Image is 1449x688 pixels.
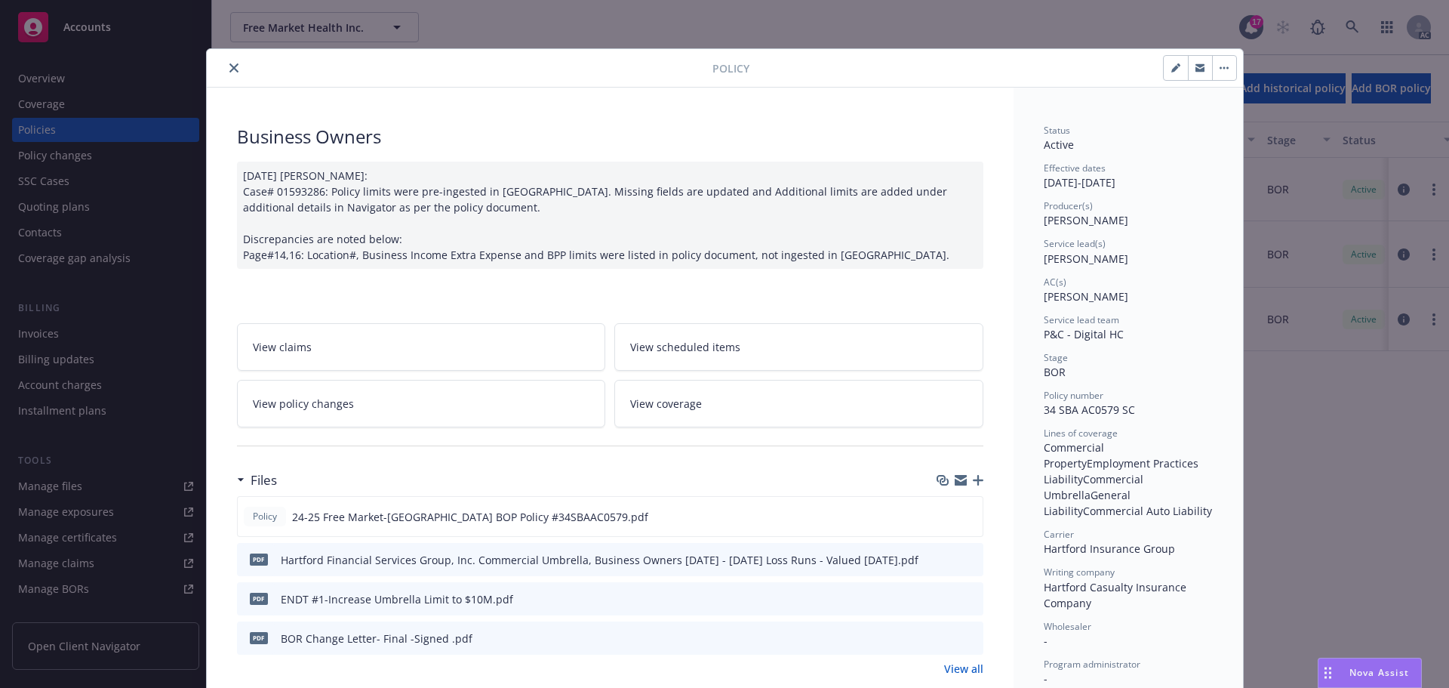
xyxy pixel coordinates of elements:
a: View claims [237,323,606,371]
span: Hartford Insurance Group [1044,541,1175,556]
div: BOR Change Letter- Final -Signed .pdf [281,631,472,646]
span: Wholesaler [1044,620,1091,633]
span: P&C - Digital HC [1044,327,1124,341]
button: download file [940,552,952,568]
button: download file [940,591,952,607]
button: preview file [963,509,977,525]
div: ENDT #1-Increase Umbrella Limit to $10M.pdf [281,591,513,607]
span: Policy number [1044,389,1103,402]
span: AC(s) [1044,276,1066,288]
span: Carrier [1044,528,1074,541]
button: close [225,59,243,77]
span: Lines of coverage [1044,427,1118,440]
span: View scheduled items [630,339,740,355]
span: Status [1044,124,1070,137]
span: Service lead team [1044,313,1119,326]
span: Stage [1044,351,1068,364]
button: preview file [964,631,977,646]
span: Hartford Casualty Insurance Company [1044,580,1189,610]
span: View coverage [630,396,702,412]
span: Writing company [1044,566,1115,578]
button: Nova Assist [1318,658,1422,688]
div: Business Owners [237,124,983,150]
span: Policy [712,60,749,76]
span: Active [1044,137,1074,152]
span: General Liability [1044,488,1134,518]
a: View policy changes [237,380,606,427]
span: View claims [253,339,312,355]
a: View scheduled items [614,323,983,371]
span: [PERSON_NAME] [1044,213,1128,227]
div: [DATE] [PERSON_NAME]: Case# 01593286: Policy limits were pre-ingested in [GEOGRAPHIC_DATA]. Missi... [237,162,983,269]
div: Files [237,470,277,490]
span: - [1044,671,1048,686]
span: Policy [250,510,280,523]
span: Producer(s) [1044,199,1093,212]
div: Drag to move [1318,659,1337,687]
span: Employment Practices Liability [1044,456,1201,486]
span: Program administrator [1044,658,1140,671]
span: Commercial Auto Liability [1083,504,1212,518]
button: preview file [964,552,977,568]
span: View policy changes [253,396,354,412]
button: preview file [964,591,977,607]
button: download file [940,631,952,646]
div: Hartford Financial Services Group, Inc. Commercial Umbrella, Business Owners [DATE] - [DATE] Loss... [281,552,918,568]
span: Service lead(s) [1044,237,1106,250]
span: Nova Assist [1349,666,1409,679]
span: - [1044,634,1048,648]
div: [DATE] - [DATE] [1044,162,1213,190]
a: View coverage [614,380,983,427]
span: pdf [250,632,268,643]
a: View all [944,661,983,677]
span: Commercial Umbrella [1044,472,1146,502]
button: download file [939,509,951,525]
h3: Files [251,470,277,490]
span: 24-25 Free Market-[GEOGRAPHIC_DATA] BOP Policy #34SBAAC0579.pdf [292,509,648,525]
span: [PERSON_NAME] [1044,251,1128,266]
span: pdf [250,593,268,604]
span: pdf [250,554,268,565]
span: BOR [1044,365,1066,379]
span: Commercial Property [1044,440,1107,470]
span: 34 SBA AC0579 SC [1044,403,1135,417]
span: [PERSON_NAME] [1044,289,1128,304]
span: Effective dates [1044,162,1106,174]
